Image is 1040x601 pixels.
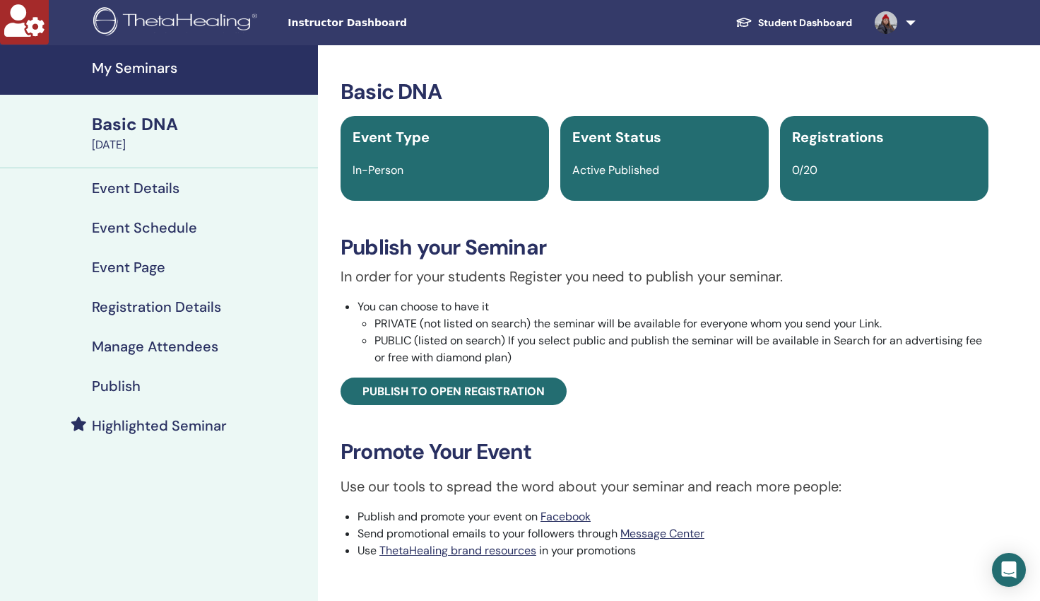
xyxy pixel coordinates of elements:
a: Basic DNA[DATE] [83,112,318,153]
h4: Highlighted Seminar [92,417,227,434]
li: PRIVATE (not listed on search) the seminar will be available for everyone whom you send your Link. [374,315,988,332]
a: Facebook [540,509,591,524]
img: logo.png [93,7,262,39]
div: Basic DNA [92,112,309,136]
li: PUBLIC (listed on search) If you select public and publish the seminar will be available in Searc... [374,332,988,366]
span: Publish to open registration [362,384,545,399]
img: default.jpg [875,11,897,34]
p: In order for your students Register you need to publish your seminar. [341,266,988,287]
span: Registrations [792,128,884,146]
li: Send promotional emails to your followers through [357,525,988,542]
a: Publish to open registration [341,378,567,405]
span: Instructor Dashboard [288,16,500,30]
h4: My Seminars [92,59,309,76]
li: Publish and promote your event on [357,508,988,525]
li: Use in your promotions [357,542,988,559]
li: You can choose to have it [357,298,988,366]
a: Message Center [620,526,704,541]
span: In-Person [353,163,403,177]
h3: Promote Your Event [341,439,988,465]
img: graduation-cap-white.svg [735,16,752,28]
h4: Manage Attendees [92,338,218,355]
h4: Registration Details [92,298,221,315]
span: 0/20 [792,163,817,177]
h4: Event Details [92,180,179,197]
h4: Event Schedule [92,219,197,236]
span: Active Published [572,163,659,177]
h3: Publish your Seminar [341,235,988,260]
span: Event Type [353,128,430,146]
h4: Publish [92,378,141,395]
div: [DATE] [92,136,309,153]
span: Event Status [572,128,661,146]
h4: Event Page [92,259,165,276]
a: ThetaHealing brand resources [379,543,536,558]
p: Use our tools to spread the word about your seminar and reach more people: [341,476,988,497]
div: Open Intercom Messenger [992,553,1026,587]
a: Student Dashboard [724,10,863,36]
h3: Basic DNA [341,79,988,105]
